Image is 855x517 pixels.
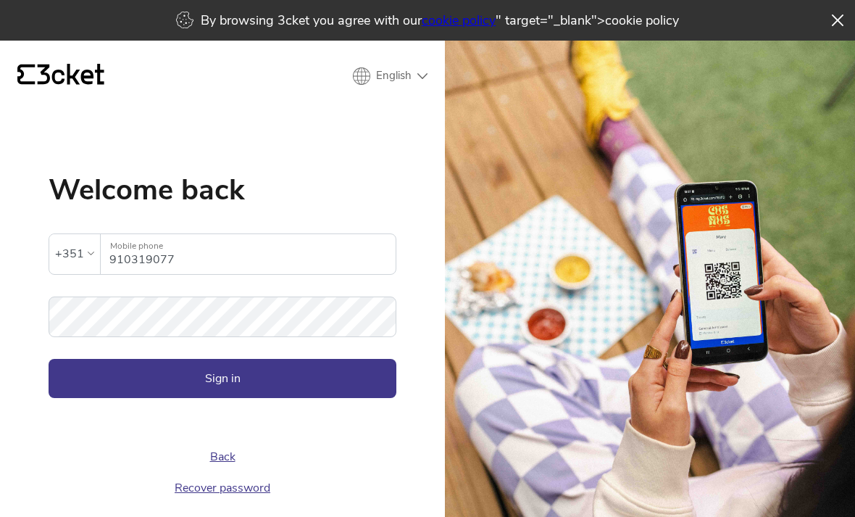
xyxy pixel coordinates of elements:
[17,65,35,85] g: {' '}
[109,234,396,274] input: Mobile phone
[55,243,84,265] div: +351
[49,175,396,204] h1: Welcome back
[101,234,396,258] label: Mobile phone
[201,12,679,29] p: By browsing 3cket you agree with our " target="_blank">cookie policy
[49,297,396,320] label: Password
[49,359,396,398] button: Sign in
[17,64,104,88] a: {' '}
[210,449,235,465] a: Back
[175,480,270,496] a: Recover password
[422,12,496,29] a: cookie policy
